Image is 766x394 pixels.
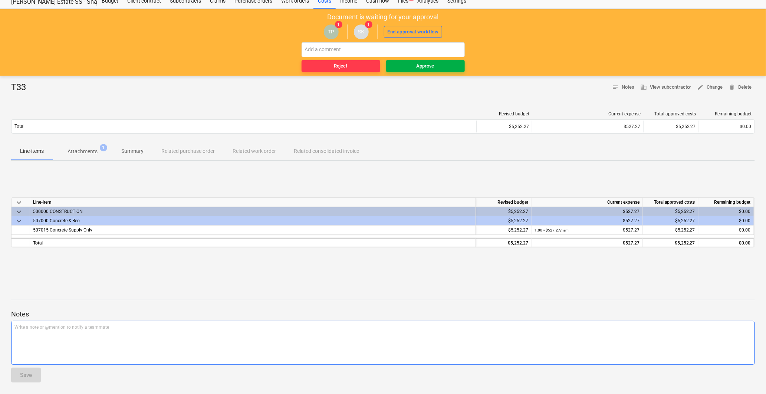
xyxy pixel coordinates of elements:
[535,226,640,235] div: $527.27
[532,198,643,207] div: Current expense
[643,121,699,132] div: $5,252.27
[328,13,439,22] p: Document is waiting for your approval
[640,84,647,91] span: business
[697,84,704,91] span: edit
[535,228,569,232] small: 1.00 × $527.27 / item
[729,83,752,92] span: Delete
[480,111,529,116] div: Revised budget
[476,216,532,226] div: $5,252.27
[698,238,754,247] div: $0.00
[637,82,694,93] button: View subcontractor
[14,123,24,129] p: Total
[698,216,754,226] div: $0.00
[354,24,369,39] div: Sean Keane
[612,83,634,92] span: Notes
[535,239,640,248] div: $527.27
[14,198,23,207] span: keyboard_arrow_down
[33,207,473,216] div: 500000 CONSTRUCTION
[121,147,144,155] p: Summary
[535,207,640,216] div: $527.27
[476,207,532,216] div: $5,252.27
[384,26,443,38] button: End approval workflow
[643,238,698,247] div: $5,252.27
[535,216,640,226] div: $527.27
[729,84,736,91] span: delete
[697,83,723,92] span: Change
[476,226,532,235] div: $5,252.27
[726,82,755,93] button: Delete
[476,198,532,207] div: Revised budget
[643,207,698,216] div: $5,252.27
[612,84,619,91] span: notes
[335,21,342,28] span: 1
[386,60,465,72] button: Approve
[68,148,98,155] p: Attachments
[535,111,641,116] div: Current expense
[388,28,439,36] div: End approval workflow
[417,62,434,70] div: Approve
[30,238,476,247] div: Total
[334,62,348,70] div: Reject
[647,111,696,116] div: Total approved costs
[698,207,754,216] div: $0.00
[640,83,691,92] span: View subcontractor
[702,111,752,116] div: Remaining budget
[33,227,92,233] span: 507015 Concrete Supply Only
[302,42,465,57] input: Add a comment
[740,124,752,129] span: $0.00
[100,144,107,151] span: 1
[729,358,766,394] iframe: Chat Widget
[14,217,23,226] span: keyboard_arrow_down
[476,238,532,247] div: $5,252.27
[11,310,755,319] p: Notes
[324,24,339,39] div: Tejas Pawar
[535,124,640,129] div: $527.27
[30,198,476,207] div: Line-item
[643,216,698,226] div: $5,252.27
[328,29,334,35] span: TP
[365,21,372,28] span: 1
[11,82,32,93] div: T33
[739,227,751,233] span: $0.00
[302,60,380,72] button: Reject
[675,227,695,233] span: $5,252.27
[14,207,23,216] span: keyboard_arrow_down
[33,216,473,225] div: 507000 Concrete & Reo
[476,121,532,132] div: $5,252.27
[20,147,44,155] p: Line-items
[694,82,726,93] button: Change
[643,198,698,207] div: Total approved costs
[358,29,365,35] span: SK
[698,198,754,207] div: Remaining budget
[609,82,637,93] button: Notes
